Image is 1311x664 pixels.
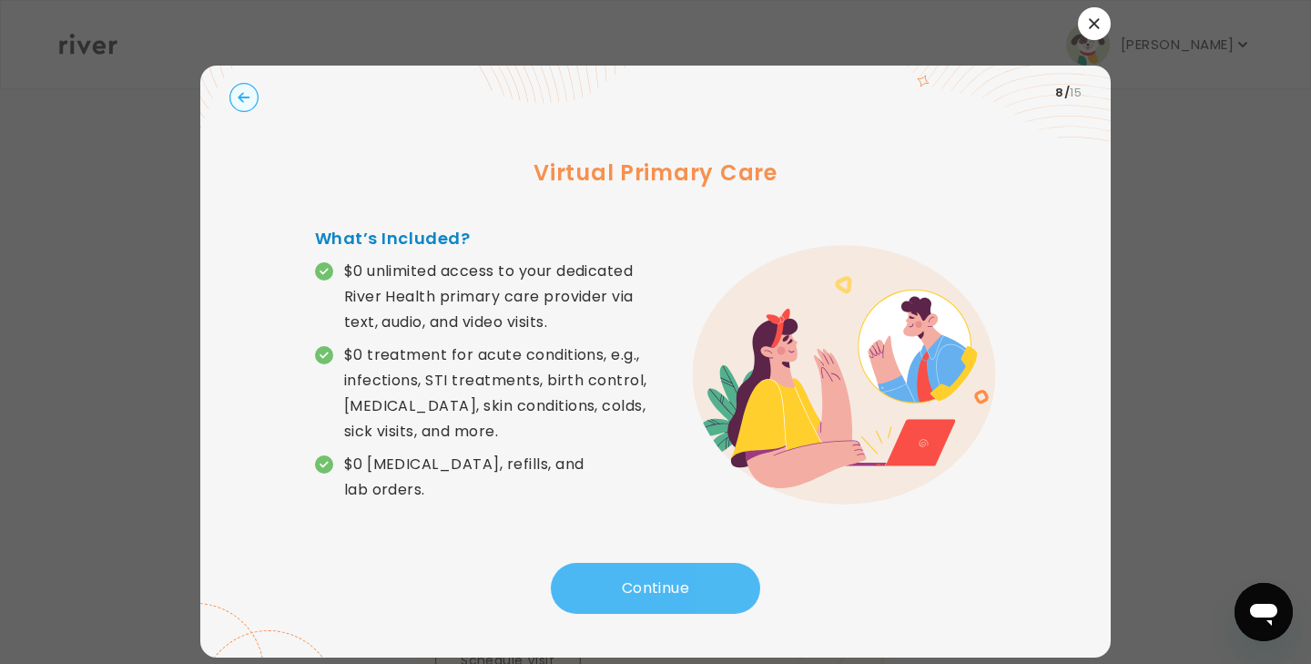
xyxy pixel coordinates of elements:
[344,342,655,444] p: $0 treatment for acute conditions, e.g., infections, STI treatments, birth control, [MEDICAL_DATA...
[551,563,760,614] button: Continue
[344,259,655,335] p: $0 unlimited access to your dedicated River Health primary care provider via text, audio, and vid...
[692,245,996,505] img: error graphic
[315,226,655,251] h4: What’s Included?
[1235,583,1293,641] iframe: Button to launch messaging window
[229,157,1082,189] h3: Virtual Primary Care
[344,452,655,503] p: $0 [MEDICAL_DATA], refills, and lab orders.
